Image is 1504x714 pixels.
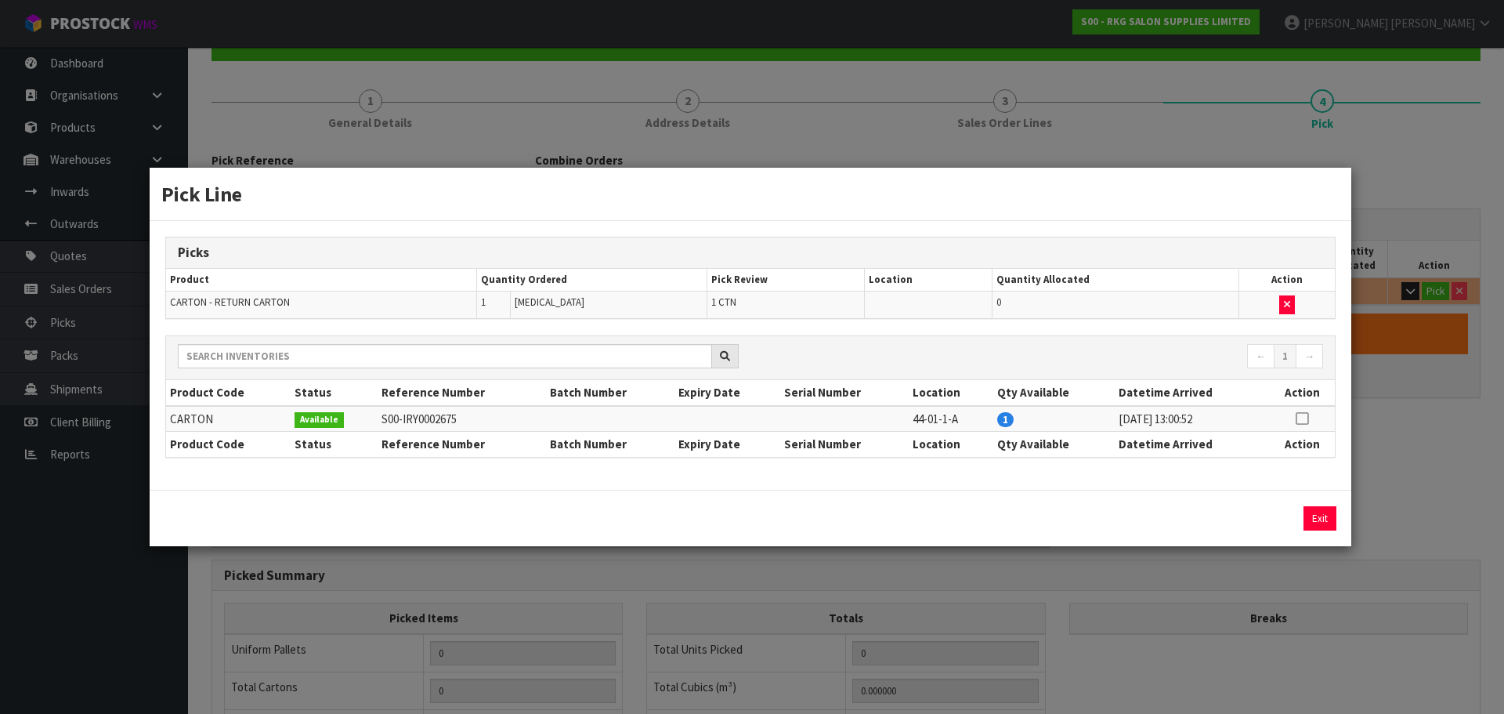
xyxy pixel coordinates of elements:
a: → [1296,344,1323,369]
th: Quantity Allocated [992,269,1238,292]
td: S00-IRY0002675 [378,406,547,432]
span: Available [295,412,344,428]
td: 44-01-1-A [909,406,993,432]
th: Expiry Date [674,380,780,405]
th: Location [865,269,992,292]
th: Status [291,380,377,405]
input: Search inventories [178,344,712,368]
th: Serial Number [780,432,909,457]
th: Product Code [166,380,291,405]
th: Status [291,432,377,457]
th: Datetime Arrived [1115,380,1269,405]
th: Quantity Ordered [477,269,707,292]
th: Product Code [166,432,291,457]
th: Reference Number [378,380,547,405]
span: 1 [481,295,486,309]
td: CARTON [166,406,291,432]
th: Location [909,380,993,405]
th: Action [1269,380,1335,405]
th: Batch Number [546,380,674,405]
nav: Page navigation [762,344,1323,371]
th: Expiry Date [674,432,780,457]
th: Product [166,269,477,292]
span: 1 CTN [711,295,736,309]
span: CARTON - RETURN CARTON [170,295,290,309]
h3: Picks [178,245,1323,260]
th: Qty Available [993,380,1115,405]
th: Location [909,432,993,457]
th: Action [1269,432,1335,457]
a: ← [1247,344,1274,369]
th: Action [1238,269,1335,292]
th: Qty Available [993,432,1115,457]
span: 0 [996,295,1001,309]
span: 1 [997,412,1014,427]
h3: Pick Line [161,179,1339,208]
td: [DATE] 13:00:52 [1115,406,1269,432]
a: 1 [1274,344,1296,369]
span: [MEDICAL_DATA] [515,295,584,309]
th: Serial Number [780,380,909,405]
th: Datetime Arrived [1115,432,1269,457]
th: Pick Review [707,269,864,292]
th: Reference Number [378,432,547,457]
th: Batch Number [546,432,674,457]
button: Exit [1303,506,1336,531]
